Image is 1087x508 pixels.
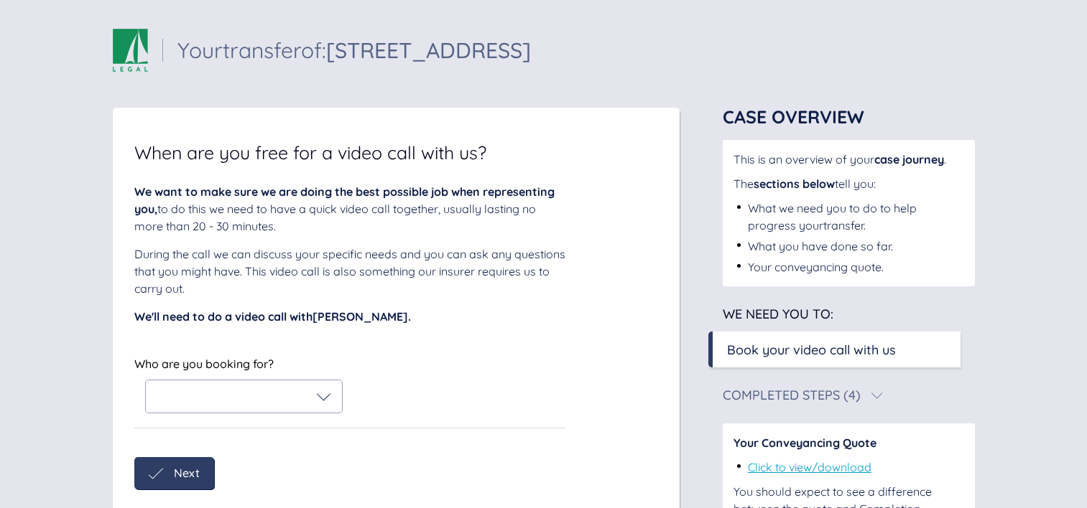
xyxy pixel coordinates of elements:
span: [STREET_ADDRESS] [326,37,531,64]
span: We'll need to do a video call with [PERSON_NAME] . [134,309,411,324]
div: This is an overview of your . [734,151,964,168]
div: What you have done so far. [748,237,893,255]
div: Your transfer of: [177,39,531,61]
span: We need you to: [723,306,833,322]
div: The tell you: [734,175,964,192]
span: Who are you booking for? [134,357,274,371]
span: Your Conveyancing Quote [734,436,876,450]
span: Case Overview [723,105,864,128]
div: Book your video call with us [727,340,896,359]
div: During the call we can discuss your specific needs and you can ask any questions that you might h... [134,245,565,297]
span: Next [174,466,200,479]
a: Click to view/download [748,460,871,474]
span: When are you free for a video call with us? [134,144,486,161]
span: We want to make sure we are doing the best possible job when representing you, [134,184,555,216]
span: case journey [874,152,944,166]
div: Completed Steps (4) [723,389,861,402]
div: Your conveyancing quote. [748,258,884,276]
span: sections below [754,177,835,191]
div: to do this we need to have a quick video call together, usually lasting no more than 20 - 30 minu... [134,183,565,235]
div: What we need you to do to help progress your transfer . [748,199,964,234]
